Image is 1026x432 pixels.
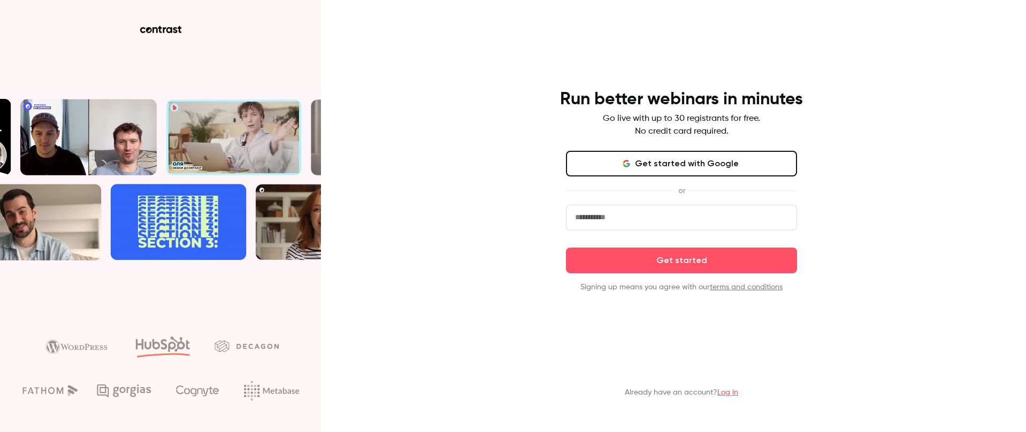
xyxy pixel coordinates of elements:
button: Get started with Google [566,151,797,176]
img: decagon [215,340,279,352]
span: or [673,185,691,196]
a: terms and conditions [710,283,783,291]
p: Signing up means you agree with our [566,282,797,292]
a: Log in [717,389,738,396]
p: Already have an account? [625,387,738,398]
button: Get started [566,248,797,273]
p: Go live with up to 30 registrants for free. No credit card required. [603,112,760,138]
h4: Run better webinars in minutes [560,89,803,110]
